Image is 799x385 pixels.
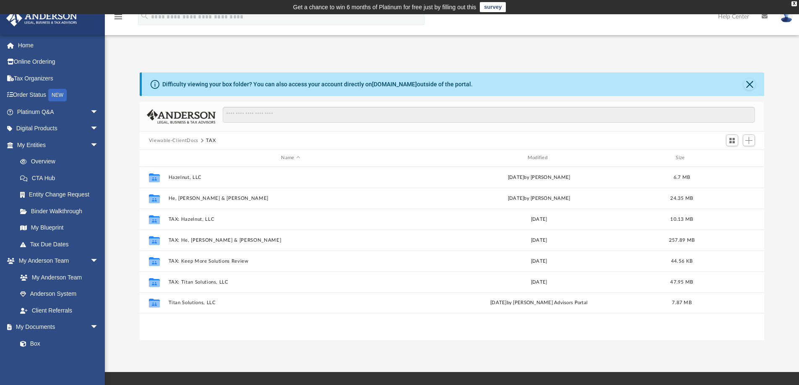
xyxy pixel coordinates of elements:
div: Get a chance to win 6 months of Platinum for free just by filling out this [293,2,476,12]
a: Anderson System [12,286,107,302]
div: [DATE] by [PERSON_NAME] Advisors Portal [416,299,661,307]
button: TAX [206,137,216,145]
span: 7.87 MB [672,300,692,305]
img: Anderson Advisors Platinum Portal [4,10,80,26]
span: 10.13 MB [670,217,693,221]
a: [DOMAIN_NAME] [372,81,417,88]
a: menu [113,16,123,22]
a: Platinum Q&Aarrow_drop_down [6,103,111,120]
a: Box [12,335,103,352]
a: My Anderson Team [12,269,103,286]
button: Close [744,78,755,90]
div: [DATE] [416,236,661,244]
button: Add [743,134,755,146]
a: survey [480,2,506,12]
button: TAX: Keep More Solutions Review [168,258,413,264]
span: 6.7 MB [673,175,690,179]
a: Binder Walkthrough [12,203,111,220]
div: Difficulty viewing your box folder? You can also access your account directly on outside of the p... [162,80,473,89]
div: [DATE] by [PERSON_NAME] [416,194,661,202]
span: 44.56 KB [671,258,692,263]
a: Online Ordering [6,54,111,70]
div: Size [665,154,698,162]
button: TAX: Hazelnut, LLC [168,217,413,222]
a: Overview [12,153,111,170]
button: Viewable-ClientDocs [149,137,198,145]
span: arrow_drop_down [90,319,107,336]
a: Tax Due Dates [12,236,111,253]
span: 24.35 MB [670,196,693,200]
a: Entity Change Request [12,186,111,203]
span: arrow_drop_down [90,253,107,270]
i: menu [113,12,123,22]
a: Client Referrals [12,302,107,319]
img: User Pic [780,10,793,23]
a: Order StatusNEW [6,87,111,104]
div: [DATE] [416,278,661,286]
button: He, [PERSON_NAME] & [PERSON_NAME] [168,196,413,201]
div: close [791,1,797,6]
div: NEW [48,89,67,101]
button: TAX: Titan Solutions, LLC [168,279,413,285]
i: search [140,11,149,21]
span: arrow_drop_down [90,103,107,121]
div: grid [140,167,765,340]
button: Switch to Grid View [726,134,739,146]
span: arrow_drop_down [90,120,107,137]
span: 257.89 MB [669,238,695,242]
a: CTA Hub [12,170,111,186]
div: [DATE] by [PERSON_NAME] [416,173,661,181]
div: Name [168,154,413,162]
a: Meeting Minutes [12,352,107,369]
a: Tax Organizers [6,70,111,87]
div: id [143,154,164,162]
a: My Anderson Teamarrow_drop_down [6,253,107,269]
a: My Documentsarrow_drop_down [6,319,107,336]
a: Digital Productsarrow_drop_down [6,120,111,137]
a: My Entitiesarrow_drop_down [6,137,111,153]
button: Titan Solutions, LLC [168,300,413,305]
input: Search files and folders [223,107,755,123]
a: My Blueprint [12,220,107,236]
div: id [702,154,761,162]
span: 47.95 MB [670,279,693,284]
div: Modified [416,154,661,162]
button: TAX: He, [PERSON_NAME] & [PERSON_NAME] [168,238,413,243]
div: [DATE] [416,257,661,265]
span: arrow_drop_down [90,137,107,154]
button: Hazelnut, LLC [168,175,413,180]
a: Home [6,37,111,54]
div: [DATE] [416,215,661,223]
